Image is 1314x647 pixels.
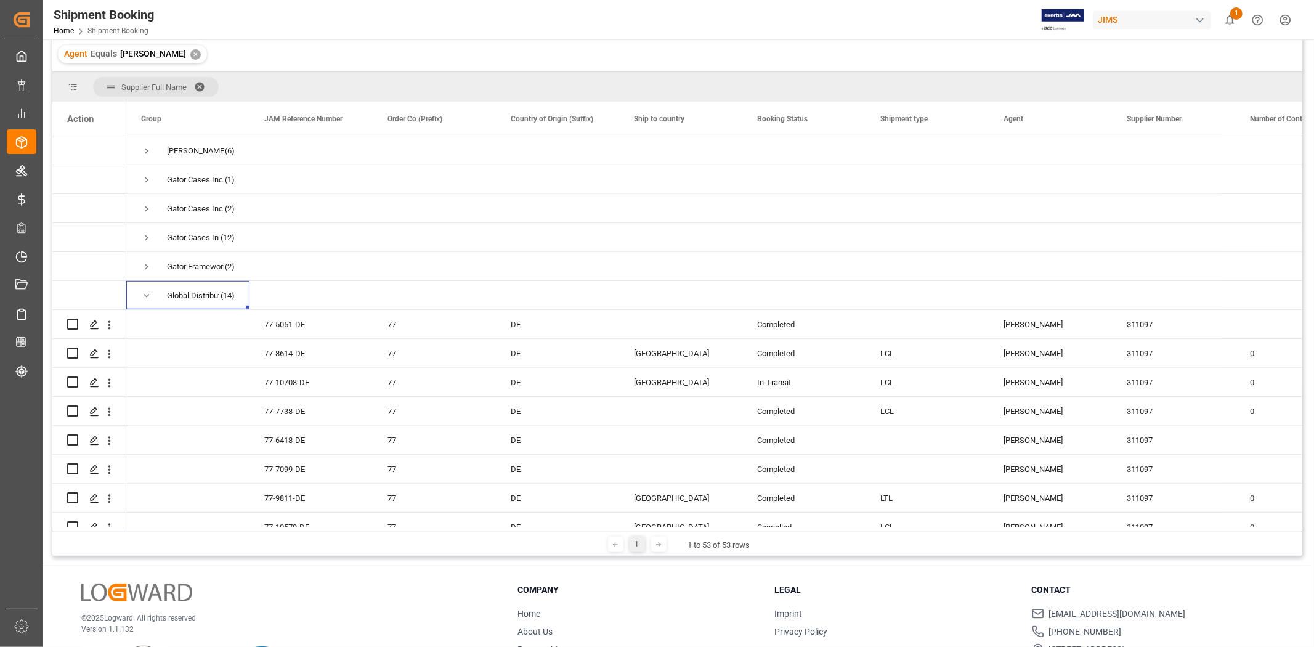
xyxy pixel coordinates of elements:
[1004,455,1097,484] div: [PERSON_NAME]
[688,539,750,551] div: 1 to 53 of 53 rows
[141,115,161,123] span: Group
[1112,397,1235,425] div: 311097
[1042,9,1084,31] img: Exertis%20JAM%20-%20Email%20Logo.jpg_1722504956.jpg
[511,426,604,455] div: DE
[1093,11,1211,29] div: JIMS
[64,49,87,59] span: Agent
[1216,6,1244,34] button: show 1 new notifications
[387,455,481,484] div: 77
[757,397,851,426] div: Completed
[757,484,851,513] div: Completed
[1112,484,1235,512] div: 311097
[249,368,373,396] div: 77-10708-DE
[52,455,126,484] div: Press SPACE to select this row.
[1004,340,1097,368] div: [PERSON_NAME]
[167,224,219,252] div: Gator Cases Inc. ([GEOGRAPHIC_DATA])
[757,455,851,484] div: Completed
[1032,584,1273,596] h3: Contact
[1049,625,1122,638] span: [PHONE_NUMBER]
[880,397,974,426] div: LCL
[54,26,74,35] a: Home
[121,83,187,92] span: Supplier Full Name
[225,166,235,194] span: (1)
[225,195,235,223] span: (2)
[511,484,604,513] div: DE
[1004,426,1097,455] div: [PERSON_NAME]
[630,537,645,552] div: 1
[52,223,126,252] div: Press SPACE to select this row.
[52,397,126,426] div: Press SPACE to select this row.
[517,584,759,596] h3: Company
[387,115,442,123] span: Order Co (Prefix)
[81,612,487,624] p: © 2025 Logward. All rights reserved.
[1112,426,1235,454] div: 311097
[634,368,728,397] div: [GEOGRAPHIC_DATA]
[52,368,126,397] div: Press SPACE to select this row.
[634,340,728,368] div: [GEOGRAPHIC_DATA]
[1112,368,1235,396] div: 311097
[249,397,373,425] div: 77-7738-DE
[774,584,1016,596] h3: Legal
[120,49,186,59] span: [PERSON_NAME]
[757,115,808,123] span: Booking Status
[1004,368,1097,397] div: [PERSON_NAME]
[757,340,851,368] div: Completed
[81,624,487,635] p: Version 1.1.132
[757,513,851,542] div: Cancelled
[1112,455,1235,483] div: 311097
[1093,8,1216,31] button: JIMS
[387,340,481,368] div: 77
[249,426,373,454] div: 77-6418-DE
[52,513,126,542] div: Press SPACE to select this row.
[517,609,540,619] a: Home
[880,115,928,123] span: Shipment type
[249,310,373,338] div: 77-5051-DE
[167,282,219,310] div: Global Distribution GmbH (Reloop)(W/T*)-
[880,484,974,513] div: LTL
[225,137,235,165] span: (6)
[1004,115,1023,123] span: Agent
[511,513,604,542] div: DE
[52,484,126,513] div: Press SPACE to select this row.
[1112,513,1235,541] div: 311097
[221,282,235,310] span: (14)
[774,627,827,637] a: Privacy Policy
[387,426,481,455] div: 77
[387,368,481,397] div: 77
[774,609,802,619] a: Imprint
[67,113,94,124] div: Action
[757,368,851,397] div: In-Transit
[387,397,481,426] div: 77
[167,137,224,165] div: [PERSON_NAME] Electric Co., Ltd.
[387,513,481,542] div: 77
[511,368,604,397] div: DE
[225,253,235,281] span: (2)
[880,368,974,397] div: LCL
[517,627,553,637] a: About Us
[511,311,604,339] div: DE
[190,49,201,60] div: ✕
[52,194,126,223] div: Press SPACE to select this row.
[1004,397,1097,426] div: [PERSON_NAME]
[167,253,224,281] div: Gator Frameworks
[634,115,684,123] span: Ship to country
[1244,6,1271,34] button: Help Center
[249,339,373,367] div: 77-8614-DE
[511,455,604,484] div: DE
[634,513,728,542] div: [GEOGRAPHIC_DATA]
[1004,311,1097,339] div: [PERSON_NAME]
[387,484,481,513] div: 77
[52,165,126,194] div: Press SPACE to select this row.
[91,49,117,59] span: Equals
[249,484,373,512] div: 77-9811-DE
[1112,339,1235,367] div: 311097
[880,513,974,542] div: LCL
[52,252,126,281] div: Press SPACE to select this row.
[1004,484,1097,513] div: [PERSON_NAME]
[167,195,224,223] div: Gator Cases Inc. (GF1 Yantian)
[757,311,851,339] div: Completed
[511,397,604,426] div: DE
